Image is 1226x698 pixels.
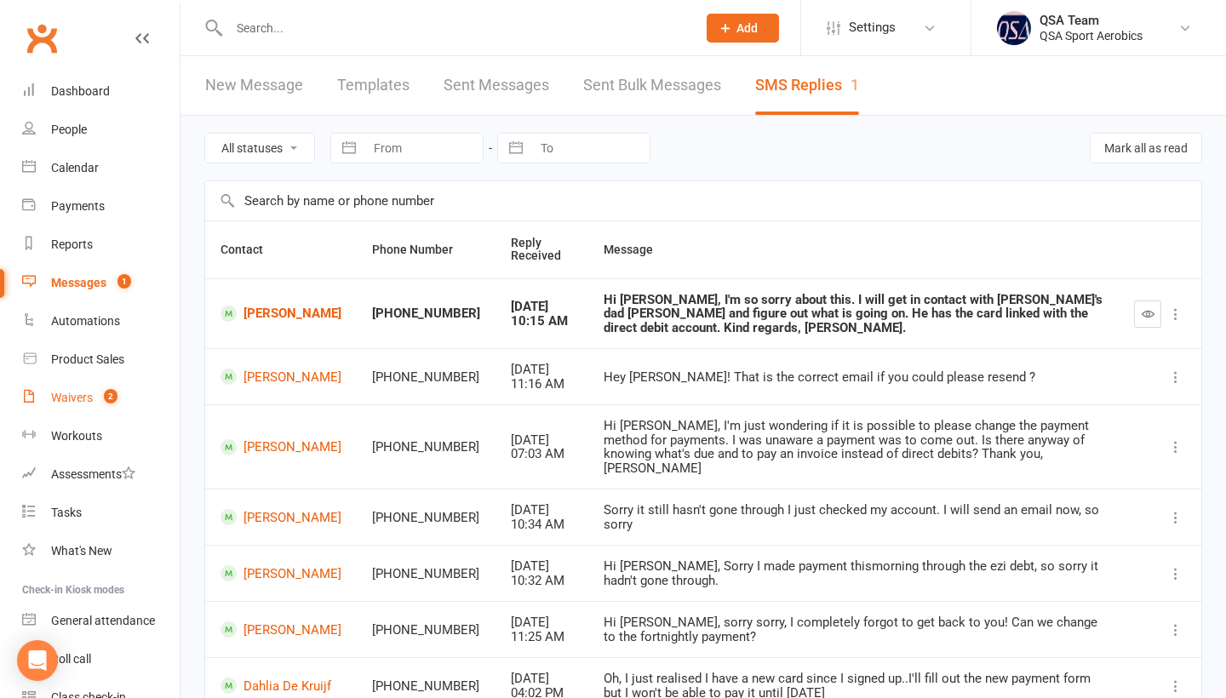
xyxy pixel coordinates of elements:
a: [PERSON_NAME] [221,621,341,638]
div: 10:34 AM [511,518,573,532]
th: Reply Received [496,221,588,278]
div: [PHONE_NUMBER] [372,306,480,321]
div: Hi [PERSON_NAME], sorry sorry, I completely forgot to get back to you! Can we change to the fortn... [604,615,1103,644]
a: Tasks [22,494,180,532]
span: 2 [104,389,117,403]
input: From [364,134,483,163]
th: Contact [205,221,357,278]
a: Waivers 2 [22,379,180,417]
div: [DATE] [511,615,573,630]
input: To [531,134,650,163]
div: [DATE] [511,559,573,574]
div: [PHONE_NUMBER] [372,511,480,525]
div: [DATE] [511,363,573,377]
a: Dahlia De Kruijf [221,678,341,694]
div: Reports [51,237,93,251]
a: Roll call [22,640,180,678]
a: Messages 1 [22,264,180,302]
div: [PHONE_NUMBER] [372,623,480,638]
a: Dashboard [22,72,180,111]
a: Sent Bulk Messages [583,56,721,115]
button: Add [707,14,779,43]
a: Calendar [22,149,180,187]
div: Roll call [51,652,91,666]
a: Automations [22,302,180,340]
th: Phone Number [357,221,496,278]
a: Workouts [22,417,180,455]
input: Search by name or phone number [205,181,1201,220]
div: People [51,123,87,136]
div: Product Sales [51,352,124,366]
span: 1 [117,274,131,289]
a: SMS Replies1 [755,56,859,115]
div: 10:32 AM [511,574,573,588]
a: Clubworx [20,17,63,60]
div: 11:25 AM [511,630,573,644]
div: 10:15 AM [511,314,573,329]
a: [PERSON_NAME] [221,306,341,322]
div: [DATE] [511,300,573,314]
div: Automations [51,314,120,328]
div: General attendance [51,614,155,627]
div: Payments [51,199,105,213]
div: Waivers [51,391,93,404]
div: Calendar [51,161,99,174]
a: [PERSON_NAME] [221,439,341,455]
div: Hey [PERSON_NAME]! That is the correct email if you could please resend ? [604,370,1103,385]
div: Sorry it still hasn't gone through I just checked my account. I will send an email now, so sorry [604,503,1103,531]
div: 11:16 AM [511,377,573,392]
div: QSA Team [1040,13,1143,28]
a: [PERSON_NAME] [221,369,341,385]
a: Templates [337,56,410,115]
div: Hi [PERSON_NAME], Sorry I made payment thismorning through the ezi debt, so sorry it hadn't gone ... [604,559,1103,587]
div: [PHONE_NUMBER] [372,440,480,455]
span: Add [736,21,758,35]
div: [DATE] [511,433,573,448]
div: Workouts [51,429,102,443]
a: Reports [22,226,180,264]
input: Search... [224,16,685,40]
div: 1 [851,76,859,94]
button: Mark all as read [1090,133,1202,163]
div: Assessments [51,467,135,481]
a: Assessments [22,455,180,494]
div: Messages [51,276,106,289]
div: What's New [51,544,112,558]
a: Payments [22,187,180,226]
a: Product Sales [22,340,180,379]
div: Open Intercom Messenger [17,640,58,681]
div: QSA Sport Aerobics [1040,28,1143,43]
a: People [22,111,180,149]
div: [PHONE_NUMBER] [372,370,480,385]
a: New Message [205,56,303,115]
div: [DATE] [511,672,573,686]
div: [PHONE_NUMBER] [372,567,480,581]
div: Hi [PERSON_NAME], I'm so sorry about this. I will get in contact with [PERSON_NAME]'s dad [PERSON... [604,293,1103,335]
img: thumb_image1645967867.png [997,11,1031,45]
a: General attendance kiosk mode [22,602,180,640]
div: Hi [PERSON_NAME], I'm just wondering if it is possible to please change the payment method for pa... [604,419,1103,475]
a: Sent Messages [444,56,549,115]
th: Message [588,221,1119,278]
div: Dashboard [51,84,110,98]
a: [PERSON_NAME] [221,565,341,581]
div: 07:03 AM [511,447,573,461]
div: [DATE] [511,503,573,518]
div: Tasks [51,506,82,519]
a: What's New [22,532,180,570]
div: [PHONE_NUMBER] [372,679,480,694]
span: Settings [849,9,896,47]
a: [PERSON_NAME] [221,509,341,525]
